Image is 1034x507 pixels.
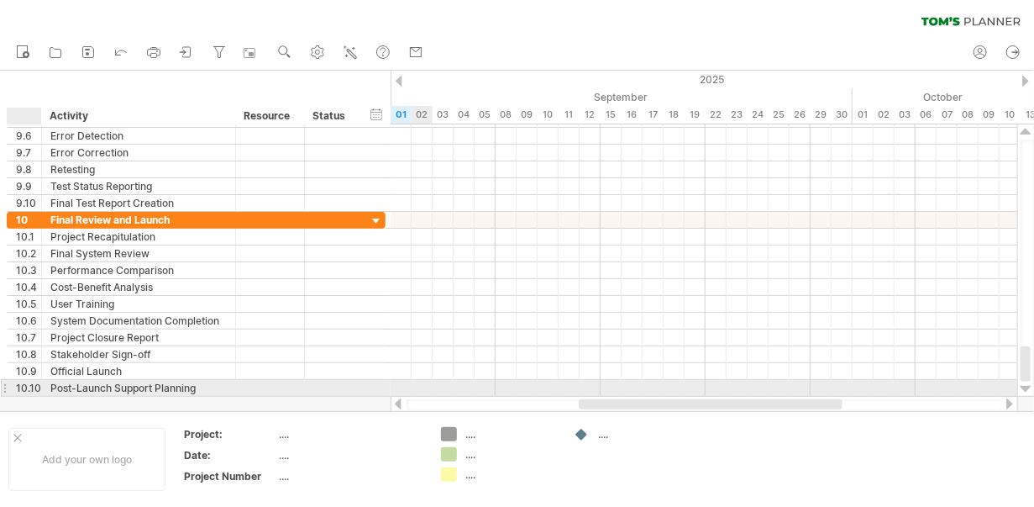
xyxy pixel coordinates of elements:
[475,106,496,124] div: Friday, 5 September 2025
[50,262,227,278] div: Performance Comparison
[50,128,227,144] div: Error Detection
[50,346,227,362] div: Stakeholder Sign-off
[465,427,557,441] div: ....
[280,427,421,441] div: ....
[16,246,41,261] div: 10.2
[50,296,227,312] div: User Training
[280,448,421,462] div: ....
[1000,106,1021,124] div: Friday, 10 October 2025
[538,106,559,124] div: Wednesday, 10 September 2025
[50,161,227,177] div: Retesting
[16,195,41,211] div: 9.10
[312,108,349,124] div: Status
[50,108,226,124] div: Activity
[50,229,227,245] div: Project Recapitulation
[16,262,41,278] div: 10.3
[280,469,421,483] div: ....
[748,106,769,124] div: Wednesday, 24 September 2025
[50,279,227,295] div: Cost-Benefit Analysis
[517,106,538,124] div: Tuesday, 9 September 2025
[811,106,832,124] div: Monday, 29 September 2025
[16,279,41,295] div: 10.4
[16,178,41,194] div: 9.9
[391,106,412,124] div: Monday, 1 September 2025
[16,212,41,228] div: 10
[184,448,276,462] div: Date:
[16,363,41,379] div: 10.9
[496,106,517,124] div: Monday, 8 September 2025
[598,427,690,441] div: ....
[50,246,227,261] div: Final System Review
[50,178,227,194] div: Test Status Reporting
[853,106,874,124] div: Wednesday, 1 October 2025
[958,106,979,124] div: Wednesday, 8 October 2025
[937,106,958,124] div: Tuesday, 7 October 2025
[50,363,227,379] div: Official Launch
[16,161,41,177] div: 9.8
[465,447,557,462] div: ....
[727,106,748,124] div: Tuesday, 23 September 2025
[50,313,227,329] div: System Documentation Completion
[559,106,580,124] div: Thursday, 11 September 2025
[895,106,916,124] div: Friday, 3 October 2025
[16,380,41,396] div: 10.10
[454,106,475,124] div: Thursday, 4 September 2025
[874,106,895,124] div: Thursday, 2 October 2025
[16,346,41,362] div: 10.8
[601,106,622,124] div: Monday, 15 September 2025
[184,427,276,441] div: Project:
[790,106,811,124] div: Friday, 26 September 2025
[16,145,41,161] div: 9.7
[16,128,41,144] div: 9.6
[184,469,276,483] div: Project Number
[16,296,41,312] div: 10.5
[50,330,227,346] div: Project Closure Report
[580,106,601,124] div: Friday, 12 September 2025
[979,106,1000,124] div: Thursday, 9 October 2025
[685,106,706,124] div: Friday, 19 September 2025
[433,106,454,124] div: Wednesday, 3 September 2025
[16,313,41,329] div: 10.6
[769,106,790,124] div: Thursday, 25 September 2025
[16,229,41,245] div: 10.1
[50,195,227,211] div: Final Test Report Creation
[622,106,643,124] div: Tuesday, 16 September 2025
[50,380,227,396] div: Post-Launch Support Planning
[465,467,557,482] div: ....
[706,106,727,124] div: Monday, 22 September 2025
[643,106,664,124] div: Wednesday, 17 September 2025
[391,88,853,106] div: September 2025
[244,108,295,124] div: Resource
[664,106,685,124] div: Thursday, 18 September 2025
[8,428,165,491] div: Add your own logo
[832,106,853,124] div: Tuesday, 30 September 2025
[16,330,41,346] div: 10.7
[50,145,227,161] div: Error Correction
[50,212,227,228] div: Final Review and Launch
[412,106,433,124] div: Tuesday, 2 September 2025
[916,106,937,124] div: Monday, 6 October 2025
